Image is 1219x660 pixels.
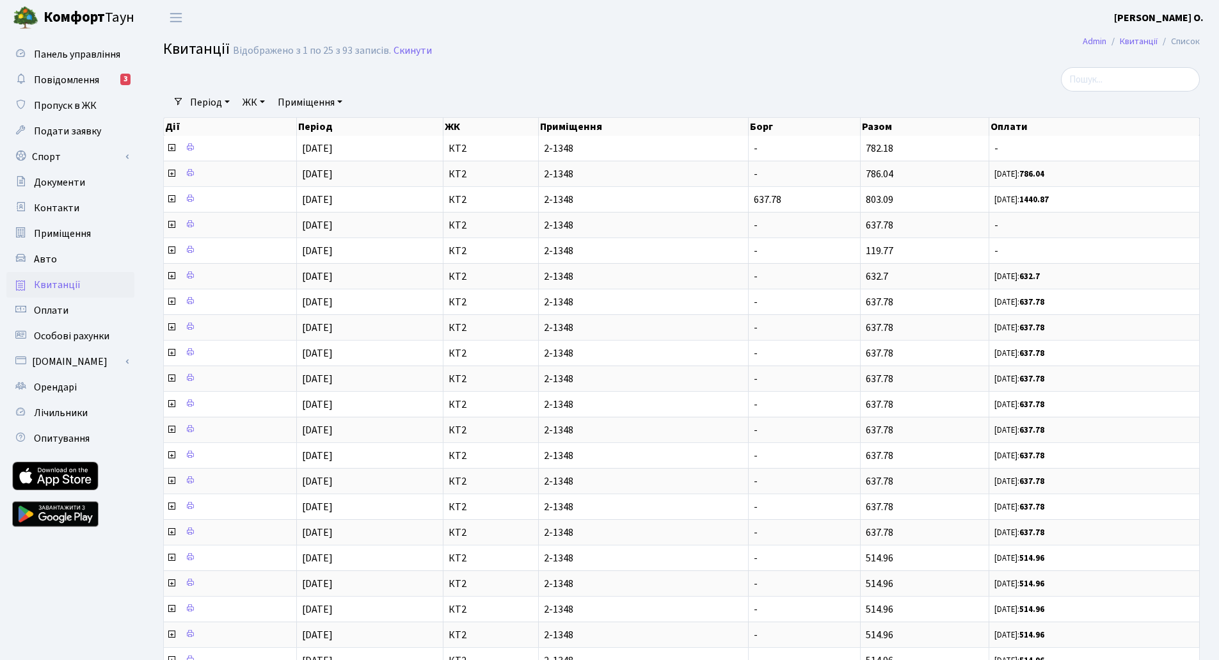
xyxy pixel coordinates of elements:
[866,551,893,565] span: 514.96
[1019,476,1044,487] b: 637.78
[1019,348,1044,359] b: 637.78
[994,194,1049,205] small: [DATE]:
[449,451,534,461] span: КТ2
[994,271,1040,282] small: [DATE]:
[6,246,134,272] a: Авто
[754,244,758,258] span: -
[866,321,893,335] span: 637.78
[34,406,88,420] span: Лічильники
[449,169,534,179] span: КТ2
[6,426,134,451] a: Опитування
[866,141,893,156] span: 782.18
[34,124,101,138] span: Подати заявку
[866,193,893,207] span: 803.09
[994,168,1044,180] small: [DATE]:
[302,295,333,309] span: [DATE]
[449,220,534,230] span: КТ2
[34,47,120,61] span: Панель управління
[1019,168,1044,180] b: 786.04
[1019,604,1044,615] b: 514.96
[544,527,742,538] span: 2-1348
[754,551,758,565] span: -
[449,399,534,410] span: КТ2
[1019,629,1044,641] b: 514.96
[449,323,534,333] span: КТ2
[866,270,888,284] span: 632.7
[34,303,68,318] span: Оплати
[866,218,893,232] span: 637.78
[544,246,742,256] span: 2-1348
[44,7,105,28] b: Комфорт
[237,92,270,113] a: ЖК
[754,141,758,156] span: -
[754,449,758,463] span: -
[6,67,134,93] a: Повідомлення3
[544,220,742,230] span: 2-1348
[449,374,534,384] span: КТ2
[302,398,333,412] span: [DATE]
[754,577,758,591] span: -
[754,346,758,360] span: -
[866,423,893,437] span: 637.78
[302,474,333,488] span: [DATE]
[6,272,134,298] a: Квитанції
[754,602,758,616] span: -
[302,244,333,258] span: [DATE]
[544,579,742,589] span: 2-1348
[449,527,534,538] span: КТ2
[6,323,134,349] a: Особові рахунки
[866,474,893,488] span: 637.78
[185,92,235,113] a: Період
[1019,527,1044,538] b: 637.78
[449,476,534,487] span: КТ2
[754,526,758,540] span: -
[449,297,534,307] span: КТ2
[6,400,134,426] a: Лічильники
[302,321,333,335] span: [DATE]
[754,500,758,514] span: -
[544,297,742,307] span: 2-1348
[1019,578,1044,590] b: 514.96
[164,118,297,136] th: Дії
[994,450,1044,462] small: [DATE]:
[449,348,534,358] span: КТ2
[754,474,758,488] span: -
[1019,271,1040,282] b: 632.7
[297,118,443,136] th: Період
[233,45,391,57] div: Відображено з 1 по 25 з 93 записів.
[544,476,742,487] span: 2-1348
[994,143,1194,154] span: -
[754,423,758,437] span: -
[302,449,333,463] span: [DATE]
[273,92,347,113] a: Приміщення
[544,451,742,461] span: 2-1348
[989,118,1200,136] th: Оплати
[544,604,742,615] span: 2-1348
[544,348,742,358] span: 2-1348
[163,38,230,60] span: Квитанції
[6,298,134,323] a: Оплати
[754,372,758,386] span: -
[1083,35,1106,48] a: Admin
[866,398,893,412] span: 637.78
[449,246,534,256] span: КТ2
[1019,552,1044,564] b: 514.96
[754,270,758,284] span: -
[449,553,534,563] span: КТ2
[160,7,192,28] button: Переключити навігацію
[994,322,1044,334] small: [DATE]:
[994,373,1044,385] small: [DATE]:
[6,195,134,221] a: Контакти
[449,271,534,282] span: КТ2
[866,602,893,616] span: 514.96
[994,348,1044,359] small: [DATE]:
[302,218,333,232] span: [DATE]
[866,346,893,360] span: 637.78
[34,431,90,446] span: Опитування
[44,7,134,29] span: Таун
[866,449,893,463] span: 637.78
[1019,501,1044,513] b: 637.78
[544,195,742,205] span: 2-1348
[544,323,742,333] span: 2-1348
[302,526,333,540] span: [DATE]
